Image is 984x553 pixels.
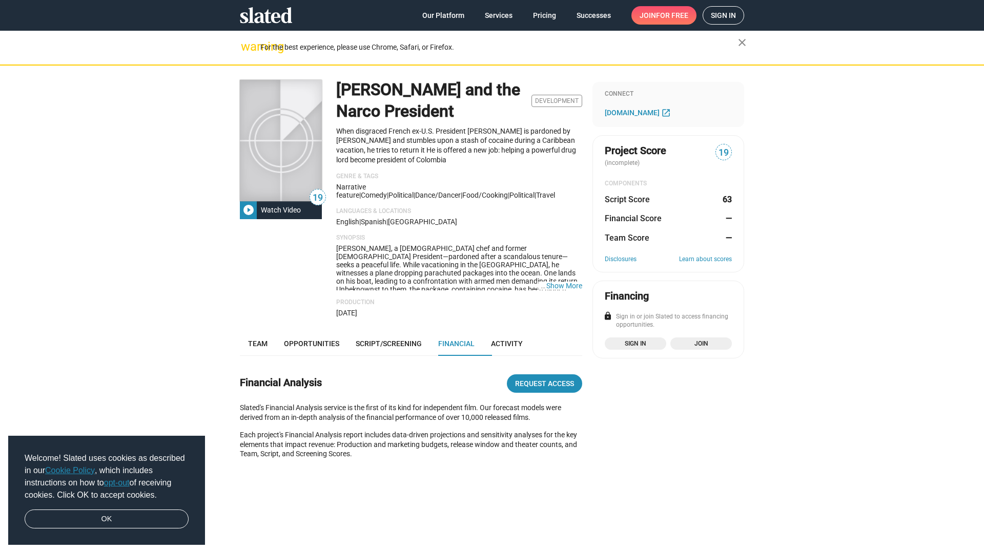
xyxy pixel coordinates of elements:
[336,126,582,164] p: When disgraced French ex-U.S. President [PERSON_NAME] is pardoned by [PERSON_NAME] and stumbles u...
[336,299,582,307] p: Production
[605,90,732,98] div: Connect
[676,338,726,349] span: Join
[577,6,611,25] span: Successes
[336,207,582,216] p: Languages & Locations
[462,191,508,199] span: food/cooking
[605,256,637,264] a: Disclosures
[260,40,738,54] div: For the best experience, please use Chrome, Safari, or Firefox.
[336,79,527,122] h1: [PERSON_NAME] and the Narco President
[336,234,582,242] p: Synopsis
[438,339,475,348] span: Financial
[414,6,473,25] a: Our Platform
[525,6,564,25] a: Pricing
[546,282,582,290] button: …Show More
[45,466,95,475] a: Cookie Policy
[483,331,531,356] a: Activity
[533,6,556,25] span: Pricing
[611,338,660,349] span: Sign in
[722,194,732,205] dd: 63
[605,159,642,166] span: (incomplete)
[336,309,357,317] span: [DATE]
[491,339,523,348] span: Activity
[240,331,276,356] a: Team
[359,218,361,226] span: |
[656,6,688,25] span: for free
[605,144,666,158] span: Project Score
[8,436,205,545] div: cookieconsent
[661,108,671,117] mat-icon: open_in_new
[388,218,457,226] span: [GEOGRAPHIC_DATA]
[736,36,748,49] mat-icon: close
[361,191,387,199] span: Comedy
[711,7,736,24] span: Sign in
[605,194,650,205] dt: Script Score
[535,191,536,199] span: |
[242,204,255,216] mat-icon: play_circle_filled
[359,191,361,199] span: |
[336,218,359,226] span: English
[284,339,339,348] span: Opportunities
[631,6,696,25] a: Joinfor free
[241,40,253,53] mat-icon: warning
[104,478,130,487] a: opt-out
[386,218,388,226] span: |
[422,6,464,25] span: Our Platform
[461,191,462,199] span: |
[536,282,546,290] span: …
[347,331,430,356] a: Script/Screening
[605,232,649,243] dt: Team Score
[361,218,386,226] span: Spanish
[722,213,732,224] dd: —
[716,146,731,160] span: 19
[477,6,521,25] a: Services
[336,244,580,367] span: [PERSON_NAME], a [DEMOGRAPHIC_DATA] chef and former [DEMOGRAPHIC_DATA] President—pardoned after a...
[336,173,582,181] p: Genre & Tags
[310,191,325,205] span: 19
[679,256,732,264] a: Learn about scores
[485,6,512,25] span: Services
[356,339,422,348] span: Script/Screening
[605,337,666,350] a: Sign in
[257,201,305,219] div: Watch Video
[336,183,366,199] span: Narrative feature
[640,6,688,25] span: Join
[276,331,347,356] a: Opportunities
[388,191,414,199] span: Political
[240,403,582,422] p: Slated's Financial Analysis service is the first of its kind for independent film. Our forecast m...
[240,201,322,219] button: Watch Video
[240,376,322,390] h2: Financial Analysis
[605,109,660,117] span: [DOMAIN_NAME]
[605,213,662,224] dt: Financial Score
[414,191,415,199] span: |
[605,180,732,188] div: COMPONENTS
[387,191,388,199] span: |
[605,107,673,119] a: [DOMAIN_NAME]
[603,311,612,321] mat-icon: lock
[415,191,461,199] span: dance/dancer
[515,374,574,393] span: Request Access
[605,289,649,303] div: Financing
[605,313,732,329] div: Sign in or join Slated to access financing opportunities.
[248,339,268,348] span: Team
[531,95,582,107] span: Development
[25,452,189,501] span: Welcome! Slated uses cookies as described in our , which includes instructions on how to of recei...
[509,191,535,199] span: political
[508,191,509,199] span: |
[507,374,582,393] button: Request Access
[536,191,555,199] span: travel
[25,509,189,529] a: dismiss cookie message
[568,6,619,25] a: Successes
[703,6,744,25] a: Sign in
[240,430,582,459] p: Each project's Financial Analysis report includes data-driven projections and sensitivity analyse...
[430,331,483,356] a: Financial
[670,337,732,350] a: Join
[722,232,732,243] dd: —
